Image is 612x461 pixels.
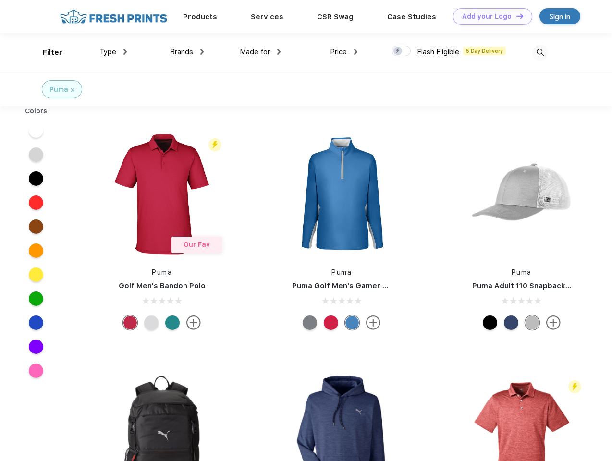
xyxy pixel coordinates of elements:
span: Brands [170,48,193,56]
img: flash_active_toggle.svg [568,380,581,393]
img: dropdown.png [200,49,204,55]
div: High Rise [144,315,159,330]
div: Colors [18,106,55,116]
div: Quarry with Brt Whit [525,315,539,330]
div: Bright Cobalt [345,315,359,330]
span: Flash Eligible [417,48,459,56]
div: Peacoat with Qut Shd [504,315,518,330]
img: more.svg [366,315,380,330]
a: Puma Golf Men's Gamer Golf Quarter-Zip [292,281,444,290]
div: Puma [49,85,68,95]
a: Services [251,12,283,21]
span: Made for [240,48,270,56]
img: dropdown.png [354,49,357,55]
img: func=resize&h=266 [278,130,405,258]
a: CSR Swag [317,12,354,21]
a: Golf Men's Bandon Polo [119,281,206,290]
img: func=resize&h=266 [458,130,586,258]
div: Quiet Shade [303,315,317,330]
img: dropdown.png [123,49,127,55]
span: Our Fav [184,241,210,248]
div: Filter [43,47,62,58]
a: Puma [152,268,172,276]
span: 5 Day Delivery [463,47,506,55]
div: Ski Patrol [123,315,137,330]
img: dropdown.png [277,49,281,55]
img: more.svg [546,315,561,330]
div: Add your Logo [462,12,512,21]
span: Price [330,48,347,56]
div: Green Lagoon [165,315,180,330]
img: flash_active_toggle.svg [208,138,221,151]
a: Puma [512,268,532,276]
a: Sign in [539,8,580,24]
a: Puma [331,268,352,276]
a: Products [183,12,217,21]
img: more.svg [186,315,201,330]
div: Sign in [550,11,570,22]
img: desktop_search.svg [532,45,548,61]
img: filter_cancel.svg [71,88,74,92]
div: Ski Patrol [324,315,338,330]
img: DT [516,13,523,19]
div: Pma Blk Pma Blk [483,315,497,330]
img: fo%20logo%202.webp [57,8,170,25]
img: func=resize&h=266 [98,130,226,258]
span: Type [99,48,116,56]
